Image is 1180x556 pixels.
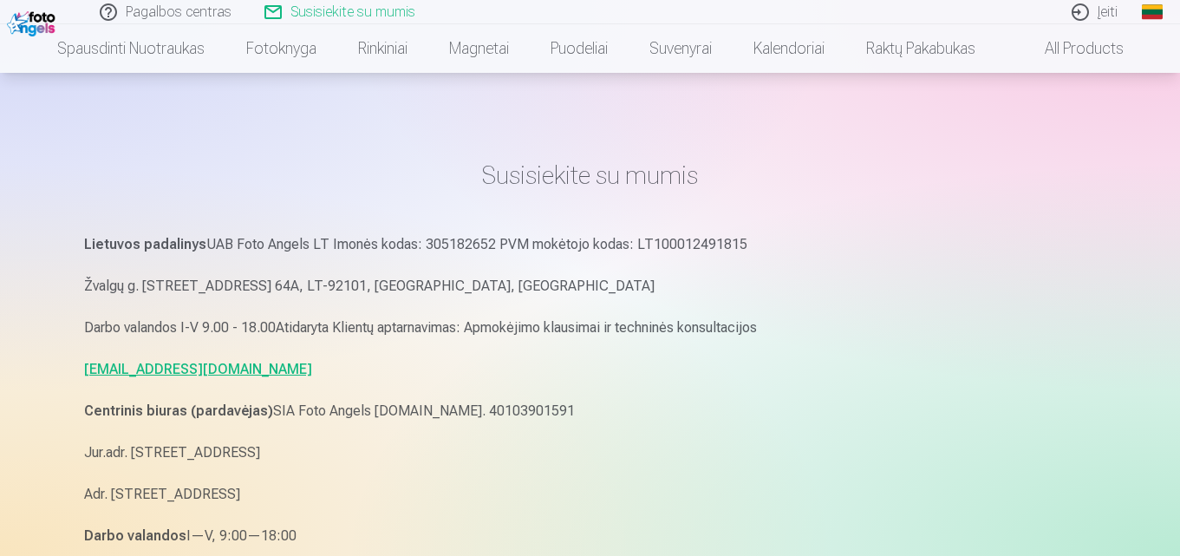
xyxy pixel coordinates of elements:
[428,24,530,73] a: Magnetai
[84,232,1097,257] p: UAB Foto Angels LT Imonės kodas: 305182652 PVM mokėtojo kodas: LT100012491815
[84,524,1097,548] p: I—V, 9:00—18:00
[629,24,733,73] a: Suvenyrai
[733,24,845,73] a: Kalendoriai
[84,316,1097,340] p: Darbo valandos I-V 9.00 - 18.00Atidaryta Klientų aptarnavimas: Apmokėjimo klausimai ir techninės ...
[337,24,428,73] a: Rinkiniai
[84,482,1097,507] p: Adr. [STREET_ADDRESS]
[84,361,312,377] a: [EMAIL_ADDRESS][DOMAIN_NAME]
[36,24,225,73] a: Spausdinti nuotraukas
[996,24,1144,73] a: All products
[84,236,206,252] strong: Lietuvos padalinys
[7,7,60,36] img: /fa2
[84,402,273,419] strong: Centrinis biuras (pardavėjas)
[84,527,186,544] strong: Darbo valandos
[84,160,1097,191] h1: Susisiekite su mumis
[84,399,1097,423] p: SIA Foto Angels [DOMAIN_NAME]. 40103901591
[845,24,996,73] a: Raktų pakabukas
[530,24,629,73] a: Puodeliai
[84,274,1097,298] p: Žvalgų g. [STREET_ADDRESS] 64A, LT-92101, [GEOGRAPHIC_DATA], [GEOGRAPHIC_DATA]
[84,441,1097,465] p: Jur.adr. [STREET_ADDRESS]
[225,24,337,73] a: Fotoknyga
